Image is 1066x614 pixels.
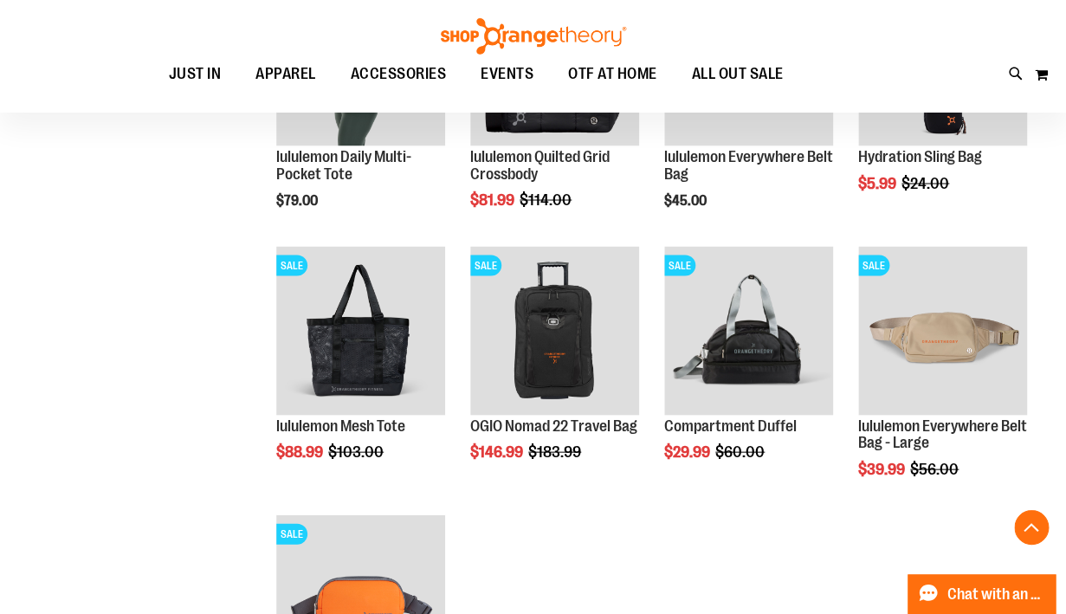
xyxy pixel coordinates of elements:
[276,417,405,435] a: lululemon Mesh Tote
[1014,510,1049,545] button: Back To Top
[470,443,526,461] span: $146.99
[664,247,833,416] img: Compartment Duffel front
[858,247,1027,418] a: Product image for lululemon Everywhere Belt Bag LargeSALE
[470,247,639,416] img: Product image for OGIO Nomad 22 Travel Bag
[438,18,629,55] img: Shop Orangetheory
[858,417,1027,452] a: lululemon Everywhere Belt Bag - Large
[268,238,454,506] div: product
[692,55,784,94] span: ALL OUT SALE
[351,55,447,94] span: ACCESSORIES
[528,443,584,461] span: $183.99
[901,175,952,192] span: $24.00
[664,443,713,461] span: $29.99
[858,247,1027,416] img: Product image for lululemon Everywhere Belt Bag Large
[276,255,307,276] span: SALE
[520,191,574,209] span: $114.00
[858,175,899,192] span: $5.99
[276,193,320,209] span: $79.00
[276,148,411,183] a: lululemon Daily Multi-Pocket Tote
[858,255,889,276] span: SALE
[276,524,307,545] span: SALE
[169,55,222,94] span: JUST IN
[858,148,982,165] a: Hydration Sling Bag
[664,255,695,276] span: SALE
[656,238,842,506] div: product
[664,193,709,209] span: $45.00
[470,148,610,183] a: lululemon Quilted Grid Crossbody
[276,247,445,416] img: Product image for lululemon Mesh Tote
[568,55,657,94] span: OTF AT HOME
[470,247,639,418] a: Product image for OGIO Nomad 22 Travel BagSALE
[715,443,767,461] span: $60.00
[470,191,517,209] span: $81.99
[858,461,908,478] span: $39.99
[908,574,1056,614] button: Chat with an Expert
[664,417,797,435] a: Compartment Duffel
[947,586,1045,603] span: Chat with an Expert
[470,417,637,435] a: OGIO Nomad 22 Travel Bag
[255,55,316,94] span: APPAREL
[481,55,533,94] span: EVENTS
[328,443,386,461] span: $103.00
[276,443,326,461] span: $88.99
[850,238,1036,523] div: product
[276,247,445,418] a: Product image for lululemon Mesh ToteSALE
[664,148,833,183] a: lululemon Everywhere Belt Bag
[910,461,961,478] span: $56.00
[470,255,501,276] span: SALE
[462,238,648,506] div: product
[664,247,833,418] a: Compartment Duffel front SALE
